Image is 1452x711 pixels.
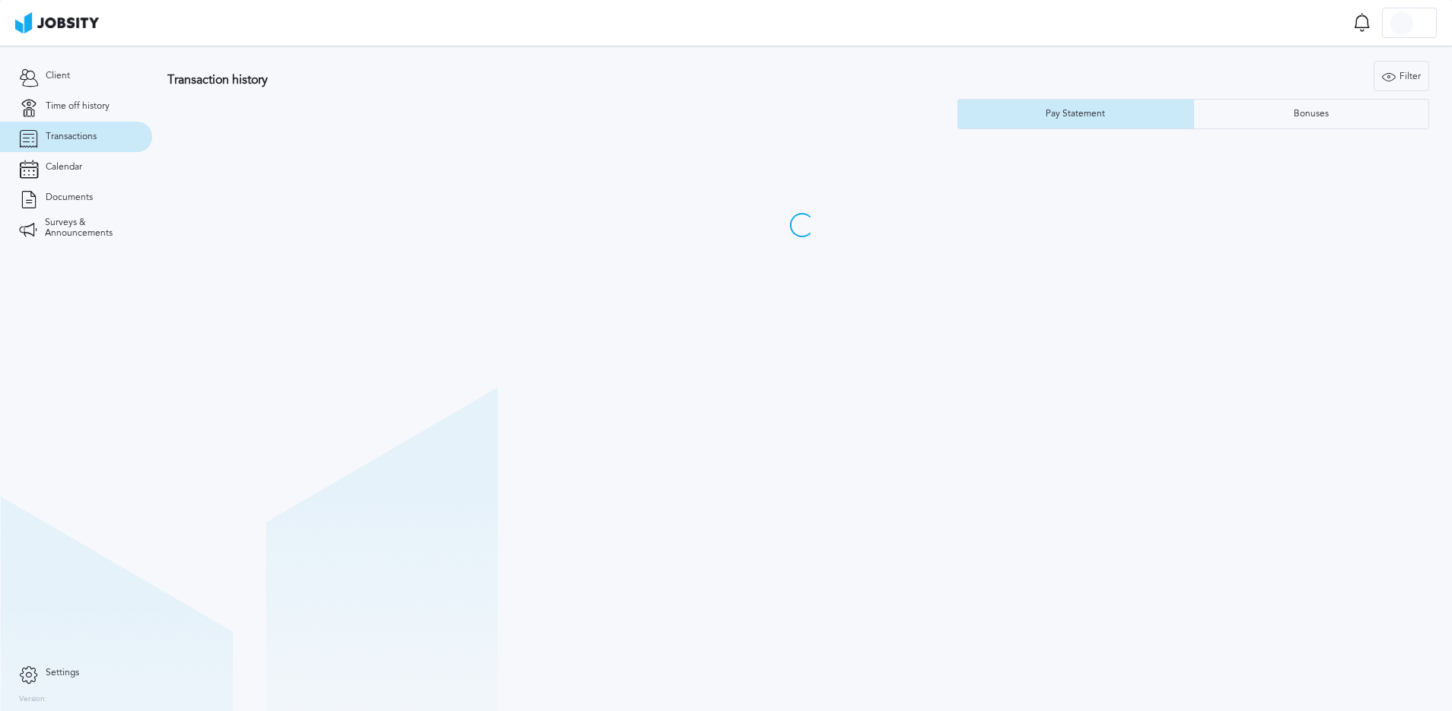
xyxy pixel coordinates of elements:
[1038,109,1113,119] div: Pay Statement
[1286,109,1336,119] div: Bonuses
[46,162,82,173] span: Calendar
[1193,99,1429,129] button: Bonuses
[15,12,99,33] img: ab4bad089aa723f57921c736e9817d99.png
[1374,61,1429,91] button: Filter
[46,132,97,142] span: Transactions
[46,668,79,678] span: Settings
[1374,62,1428,92] div: Filter
[957,99,1193,129] button: Pay Statement
[45,217,133,239] span: Surveys & Announcements
[46,101,110,112] span: Time off history
[167,73,858,87] h3: Transaction history
[19,695,47,704] label: Version:
[46,192,93,203] span: Documents
[46,71,70,81] span: Client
